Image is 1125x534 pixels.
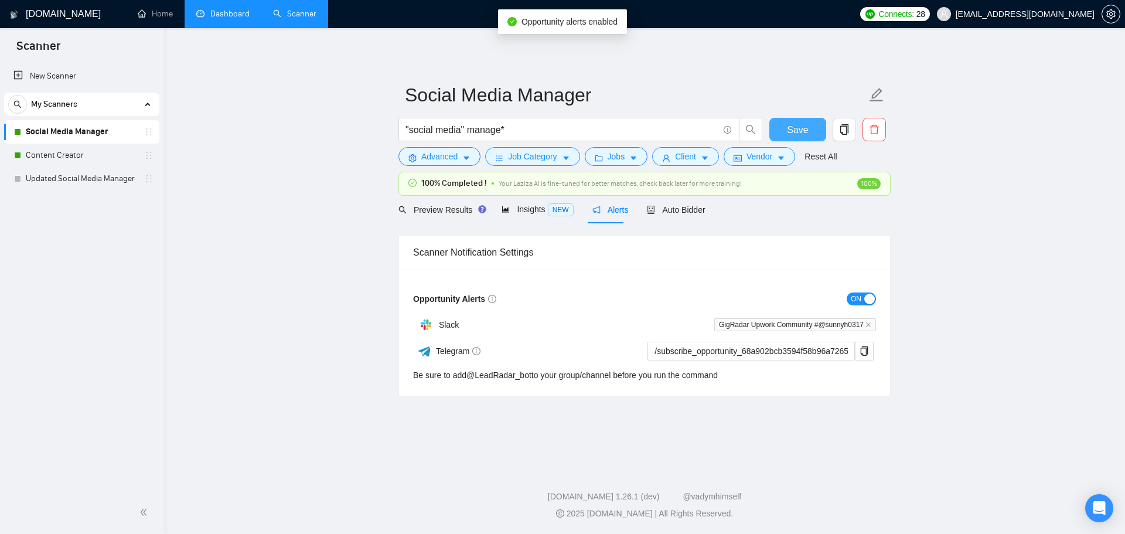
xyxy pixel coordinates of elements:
span: Preview Results [398,205,483,215]
span: info-circle [488,295,496,303]
span: close [865,322,871,328]
span: holder [144,127,154,137]
span: info-circle [724,126,731,134]
span: 100% Completed ! [421,177,487,190]
div: Scanner Notification Settings [413,236,876,269]
span: holder [144,174,154,183]
span: caret-down [462,154,471,162]
button: settingAdvancedcaret-down [398,147,480,166]
a: Updated Social Media Manager [26,167,137,191]
a: @LeadRadar_bot [466,370,531,380]
span: notification [592,206,601,214]
button: search [739,118,762,141]
span: ON [851,292,861,305]
span: robot [647,206,655,214]
span: Jobs [608,150,625,163]
span: check-circle [408,179,417,187]
span: Your Laziza AI is fine-tuned for better matches, check back later for more training! [499,179,742,188]
a: dashboardDashboard [196,9,250,19]
span: 100% [857,178,881,189]
span: GigRadar Upwork Community #@sunnyh0317 [714,318,876,331]
a: Social Media Manager [26,120,137,144]
span: 28 [916,8,925,21]
span: caret-down [777,154,785,162]
button: userClientcaret-down [652,147,719,166]
input: Scanner name... [405,80,867,110]
span: Client [675,150,696,163]
span: search [398,206,407,214]
img: upwork-logo.png [865,9,875,19]
a: Content Creator [26,144,137,167]
button: Save [769,118,826,141]
a: Reset All [804,150,837,163]
li: My Scanners [4,93,159,191]
span: My Scanners [31,93,77,116]
span: caret-down [701,154,709,162]
span: Insights [502,205,573,214]
button: folderJobscaret-down [585,147,648,166]
span: Connects: [878,8,913,21]
a: New Scanner [13,64,150,88]
span: user [940,10,948,18]
button: delete [862,118,886,141]
span: edit [869,87,884,103]
span: caret-down [562,154,570,162]
button: search [8,95,27,114]
button: barsJob Categorycaret-down [485,147,579,166]
span: bars [495,154,503,162]
span: idcard [734,154,742,162]
li: New Scanner [4,64,159,88]
img: hpQkSZIkSZIkSZIkSZIkSZIkSZIkSZIkSZIkSZIkSZIkSZIkSZIkSZIkSZIkSZIkSZIkSZIkSZIkSZIkSZIkSZIkSZIkSZIkS... [414,313,438,336]
span: area-chart [502,205,510,213]
span: check-circle [507,17,517,26]
span: search [739,124,762,135]
a: setting [1102,9,1120,19]
button: copy [855,342,874,360]
span: search [9,100,26,108]
div: Open Intercom Messenger [1085,494,1113,522]
span: delete [863,124,885,135]
span: Scanner [7,38,70,62]
span: info-circle [472,347,480,355]
span: setting [408,154,417,162]
span: copy [833,124,855,135]
button: idcardVendorcaret-down [724,147,795,166]
a: homeHome [138,9,173,19]
span: copy [855,346,873,356]
a: [DOMAIN_NAME] 1.26.1 (dev) [548,492,660,501]
div: 2025 [DOMAIN_NAME] | All Rights Reserved. [173,508,1116,520]
span: user [662,154,670,162]
span: folder [595,154,603,162]
span: Job Category [508,150,557,163]
span: Opportunity alerts enabled [521,17,618,26]
span: Save [787,123,808,137]
img: ww3wtPAAAAAElFTkSuQmCC [417,344,432,359]
span: Advanced [421,150,458,163]
span: Slack [439,320,459,329]
div: Tooltip anchor [477,204,487,215]
span: double-left [139,506,151,518]
span: Auto Bidder [647,205,705,215]
button: copy [833,118,856,141]
span: NEW [548,203,574,216]
span: caret-down [629,154,637,162]
span: holder [144,151,154,160]
div: Be sure to add to your group/channel before you run the command [413,369,718,382]
span: Vendor [746,150,772,163]
img: logo [10,5,18,24]
a: searchScanner [273,9,316,19]
input: Search Freelance Jobs... [405,123,718,137]
span: copyright [556,509,564,518]
span: Opportunity Alerts [413,294,496,304]
span: Alerts [592,205,629,215]
button: setting [1102,5,1120,23]
a: @vadymhimself [683,492,741,501]
span: Telegram [436,346,481,356]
